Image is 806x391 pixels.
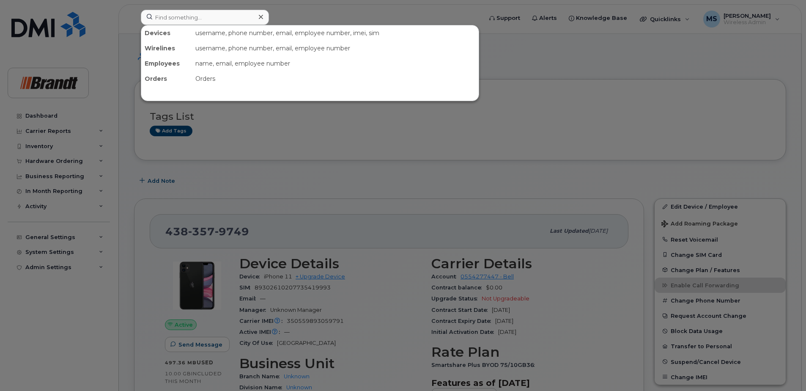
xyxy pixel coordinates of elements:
div: Wirelines [141,41,192,56]
div: Employees [141,56,192,71]
div: name, email, employee number [192,56,479,71]
div: Orders [192,71,479,86]
div: username, phone number, email, employee number [192,41,479,56]
div: Devices [141,25,192,41]
div: Orders [141,71,192,86]
div: username, phone number, email, employee number, imei, sim [192,25,479,41]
